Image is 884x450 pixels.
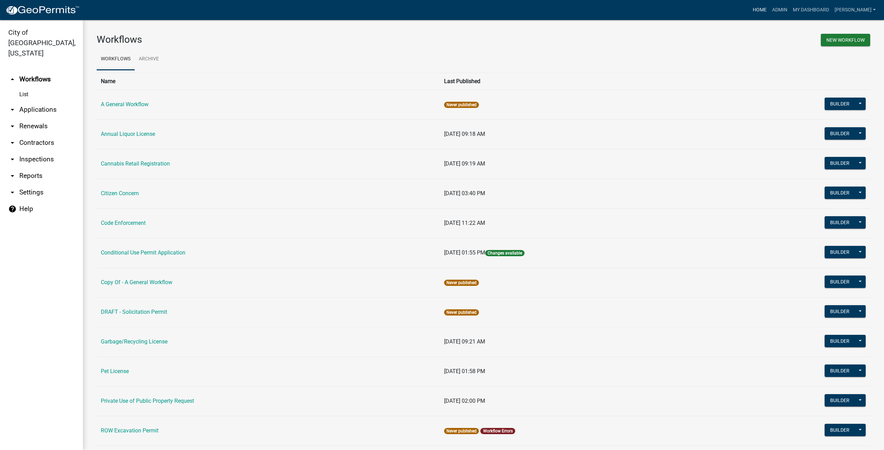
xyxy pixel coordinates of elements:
button: Builder [825,335,855,347]
a: Copy Of - A General Workflow [101,279,172,286]
span: [DATE] 01:55 PM [444,249,485,256]
button: Builder [825,246,855,258]
span: Changes available [485,250,525,256]
i: arrow_drop_down [8,106,17,114]
a: Workflows [97,48,135,70]
a: Conditional Use Permit Application [101,249,185,256]
a: Pet License [101,368,129,374]
i: arrow_drop_down [8,188,17,197]
button: Builder [825,98,855,110]
button: Builder [825,305,855,318]
span: Never published [444,280,479,286]
button: Builder [825,187,855,199]
a: Home [750,3,769,17]
span: [DATE] 01:58 PM [444,368,485,374]
a: Workflow Errors [483,429,513,433]
a: Private Use of Public Property Request [101,398,194,404]
button: Builder [825,424,855,436]
th: Name [97,73,440,90]
a: Annual Liquor License [101,131,155,137]
button: Builder [825,364,855,377]
i: arrow_drop_down [8,122,17,130]
span: [DATE] 09:18 AM [444,131,485,137]
span: [DATE] 09:21 AM [444,338,485,345]
a: Cannabis Retail Registration [101,160,170,167]
a: DRAFT - Solicitation Permit [101,309,167,315]
span: [DATE] 11:22 AM [444,220,485,226]
th: Last Published [440,73,715,90]
h3: Workflows [97,34,478,46]
span: [DATE] 03:40 PM [444,190,485,197]
a: Admin [769,3,790,17]
button: New Workflow [821,34,870,46]
span: Never published [444,309,479,316]
a: My Dashboard [790,3,832,17]
button: Builder [825,276,855,288]
a: ROW Excavation Permit [101,427,158,434]
i: arrow_drop_down [8,155,17,163]
span: Never published [444,428,479,434]
i: help [8,205,17,213]
button: Builder [825,394,855,407]
a: [PERSON_NAME] [832,3,878,17]
span: Never published [444,102,479,108]
a: Citizen Concern [101,190,139,197]
a: A General Workflow [101,101,148,108]
i: arrow_drop_down [8,172,17,180]
span: [DATE] 02:00 PM [444,398,485,404]
a: Archive [135,48,163,70]
i: arrow_drop_down [8,139,17,147]
span: [DATE] 09:19 AM [444,160,485,167]
a: Code Enforcement [101,220,146,226]
i: arrow_drop_up [8,75,17,83]
button: Builder [825,216,855,229]
a: Garbage/Recycling License [101,338,167,345]
button: Builder [825,157,855,169]
button: Builder [825,127,855,140]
